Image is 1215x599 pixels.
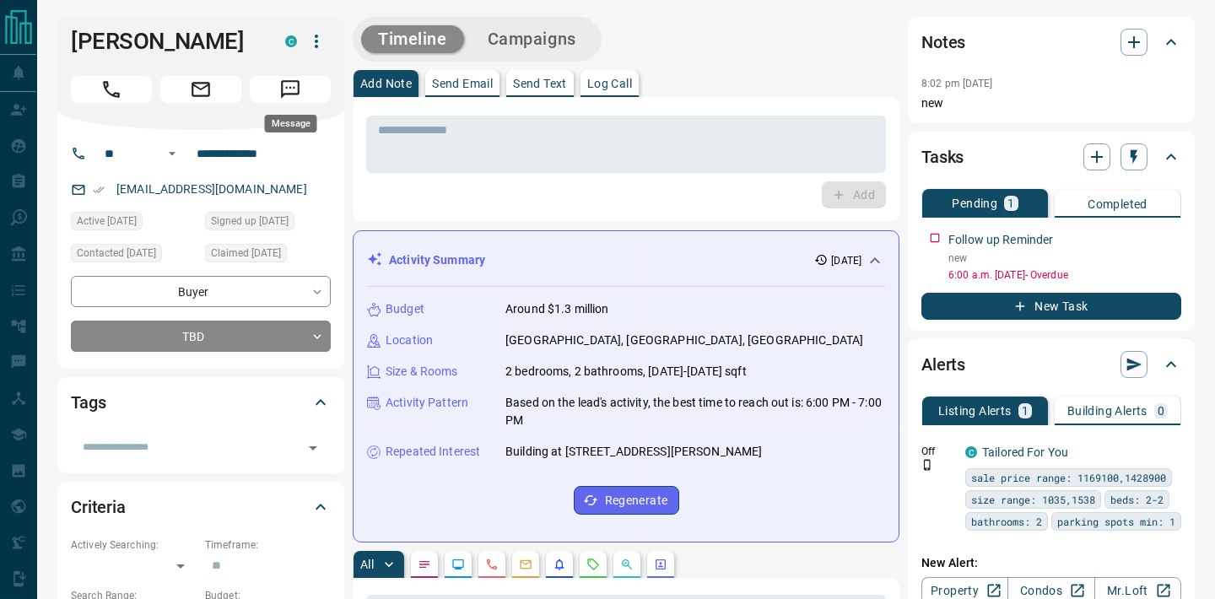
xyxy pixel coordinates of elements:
[505,394,885,429] p: Based on the lead's activity, the best time to reach out is: 6:00 PM - 7:00 PM
[965,446,977,458] div: condos.ca
[921,444,955,459] p: Off
[451,558,465,571] svg: Lead Browsing Activity
[505,300,609,318] p: Around $1.3 million
[361,25,464,53] button: Timeline
[71,276,331,307] div: Buyer
[386,394,468,412] p: Activity Pattern
[1057,513,1175,530] span: parking spots min: 1
[116,182,307,196] a: [EMAIL_ADDRESS][DOMAIN_NAME]
[485,558,499,571] svg: Calls
[1022,405,1029,417] p: 1
[921,29,965,56] h2: Notes
[71,537,197,553] p: Actively Searching:
[211,213,289,229] span: Signed up [DATE]
[505,363,747,380] p: 2 bedrooms, 2 bathrooms, [DATE]-[DATE] sqft
[553,558,566,571] svg: Listing Alerts
[471,25,593,53] button: Campaigns
[418,558,431,571] svg: Notes
[1067,405,1147,417] p: Building Alerts
[71,389,105,416] h2: Tags
[921,94,1181,112] p: new
[519,558,532,571] svg: Emails
[971,491,1095,508] span: size range: 1035,1538
[265,115,317,132] div: Message
[831,253,861,268] p: [DATE]
[389,251,485,269] p: Activity Summary
[921,22,1181,62] div: Notes
[71,244,197,267] div: Thu Sep 11 2025
[513,78,567,89] p: Send Text
[386,300,424,318] p: Budget
[162,143,182,164] button: Open
[921,78,993,89] p: 8:02 pm [DATE]
[587,78,632,89] p: Log Call
[1088,198,1147,210] p: Completed
[386,443,480,461] p: Repeated Interest
[205,212,331,235] div: Thu Sep 11 2025
[386,363,458,380] p: Size & Rooms
[71,487,331,527] div: Criteria
[921,137,1181,177] div: Tasks
[586,558,600,571] svg: Requests
[77,245,156,262] span: Contacted [DATE]
[360,559,374,570] p: All
[432,78,493,89] p: Send Email
[1158,405,1164,417] p: 0
[971,513,1042,530] span: bathrooms: 2
[1110,491,1164,508] span: beds: 2-2
[948,251,1181,266] p: new
[921,351,965,378] h2: Alerts
[71,321,331,352] div: TBD
[360,78,412,89] p: Add Note
[71,382,331,423] div: Tags
[921,459,933,471] svg: Push Notification Only
[505,332,863,349] p: [GEOGRAPHIC_DATA], [GEOGRAPHIC_DATA], [GEOGRAPHIC_DATA]
[71,494,126,521] h2: Criteria
[301,436,325,460] button: Open
[921,143,964,170] h2: Tasks
[982,445,1068,459] a: Tailored For You
[367,245,885,276] div: Activity Summary[DATE]
[654,558,667,571] svg: Agent Actions
[948,267,1181,283] p: 6:00 a.m. [DATE] - Overdue
[250,76,331,103] span: Message
[71,28,260,55] h1: [PERSON_NAME]
[77,213,137,229] span: Active [DATE]
[71,212,197,235] div: Thu Sep 11 2025
[938,405,1012,417] p: Listing Alerts
[71,76,152,103] span: Call
[285,35,297,47] div: condos.ca
[574,486,679,515] button: Regenerate
[205,244,331,267] div: Thu Sep 11 2025
[948,231,1053,249] p: Follow up Reminder
[620,558,634,571] svg: Opportunities
[921,344,1181,385] div: Alerts
[505,443,762,461] p: Building at [STREET_ADDRESS][PERSON_NAME]
[205,537,331,553] p: Timeframe:
[1007,197,1014,209] p: 1
[921,293,1181,320] button: New Task
[93,184,105,196] svg: Email Verified
[921,554,1181,572] p: New Alert:
[160,76,241,103] span: Email
[971,469,1166,486] span: sale price range: 1169100,1428900
[211,245,281,262] span: Claimed [DATE]
[952,197,997,209] p: Pending
[386,332,433,349] p: Location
